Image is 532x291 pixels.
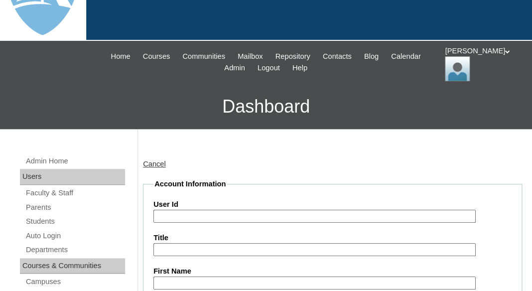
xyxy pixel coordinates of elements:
legend: Account Information [153,179,227,189]
a: Repository [270,51,315,62]
a: Departments [25,244,125,256]
span: Logout [258,62,280,74]
a: Parents [25,201,125,214]
a: Mailbox [233,51,268,62]
a: Logout [253,62,285,74]
span: Communities [182,51,225,62]
a: Courses [138,51,175,62]
div: Courses & Communities [20,258,125,274]
h3: Dashboard [5,84,527,129]
a: Blog [359,51,384,62]
a: Faculty & Staff [25,187,125,199]
a: Campuses [25,276,125,288]
a: Cancel [143,160,166,168]
span: Admin [224,62,245,74]
div: Users [20,169,125,185]
span: Courses [143,51,170,62]
span: Mailbox [238,51,263,62]
a: Home [106,51,135,62]
a: Students [25,215,125,228]
a: Admin [219,62,250,74]
a: Communities [177,51,230,62]
span: Help [292,62,307,74]
label: First Name [153,266,512,277]
a: Calendar [386,51,425,62]
img: Thomas Lambert [445,56,470,81]
label: Title [153,233,512,243]
a: Admin Home [25,155,125,167]
a: Help [287,62,312,74]
a: Auto Login [25,230,125,242]
span: Home [111,51,130,62]
div: [PERSON_NAME] [445,46,522,81]
a: Contacts [318,51,357,62]
span: Contacts [323,51,352,62]
label: User Id [153,199,512,210]
span: Calendar [391,51,420,62]
span: Repository [275,51,310,62]
span: Blog [364,51,379,62]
